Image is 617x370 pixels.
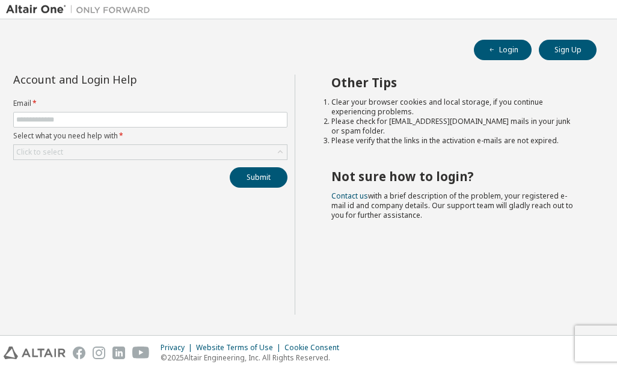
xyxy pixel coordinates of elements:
img: linkedin.svg [112,347,125,359]
button: Submit [230,167,287,188]
img: altair_logo.svg [4,347,66,359]
div: Cookie Consent [284,343,346,353]
label: Email [13,99,287,108]
img: Altair One [6,4,156,16]
li: Clear your browser cookies and local storage, if you continue experiencing problems. [331,97,575,117]
span: with a brief description of the problem, your registered e-mail id and company details. Our suppo... [331,191,573,220]
h2: Other Tips [331,75,575,90]
div: Account and Login Help [13,75,233,84]
li: Please check for [EMAIL_ADDRESS][DOMAIN_NAME] mails in your junk or spam folder. [331,117,575,136]
img: instagram.svg [93,347,105,359]
label: Select what you need help with [13,131,287,141]
img: youtube.svg [132,347,150,359]
div: Website Terms of Use [196,343,284,353]
h2: Not sure how to login? [331,168,575,184]
p: © 2025 Altair Engineering, Inc. All Rights Reserved. [161,353,346,363]
div: Privacy [161,343,196,353]
button: Login [474,40,532,60]
a: Contact us [331,191,368,201]
li: Please verify that the links in the activation e-mails are not expired. [331,136,575,146]
img: facebook.svg [73,347,85,359]
div: Click to select [16,147,63,157]
div: Click to select [14,145,287,159]
button: Sign Up [539,40,597,60]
